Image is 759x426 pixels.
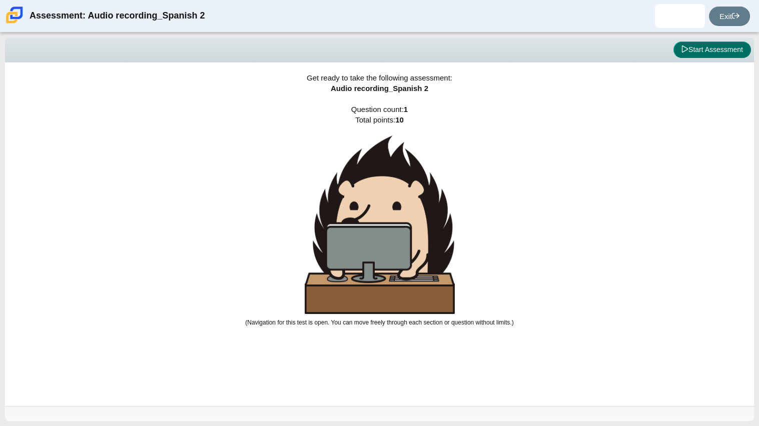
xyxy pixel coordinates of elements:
small: (Navigation for this test is open. You can move freely through each section or question without l... [245,319,513,326]
div: Assessment: Audio recording_Spanish 2 [30,4,205,28]
img: geovanni.valenciag.dsK7rd [672,8,688,24]
a: Exit [709,6,750,26]
b: 1 [404,105,408,113]
button: Start Assessment [673,41,751,58]
img: hedgehog-behind-computer-large.png [305,135,455,314]
span: Audio recording_Spanish 2 [331,84,428,92]
span: Get ready to take the following assessment: [307,73,452,82]
span: Question count: Total points: [245,105,513,326]
a: Carmen School of Science & Technology [4,18,25,27]
img: Carmen School of Science & Technology [4,4,25,25]
b: 10 [395,115,404,124]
